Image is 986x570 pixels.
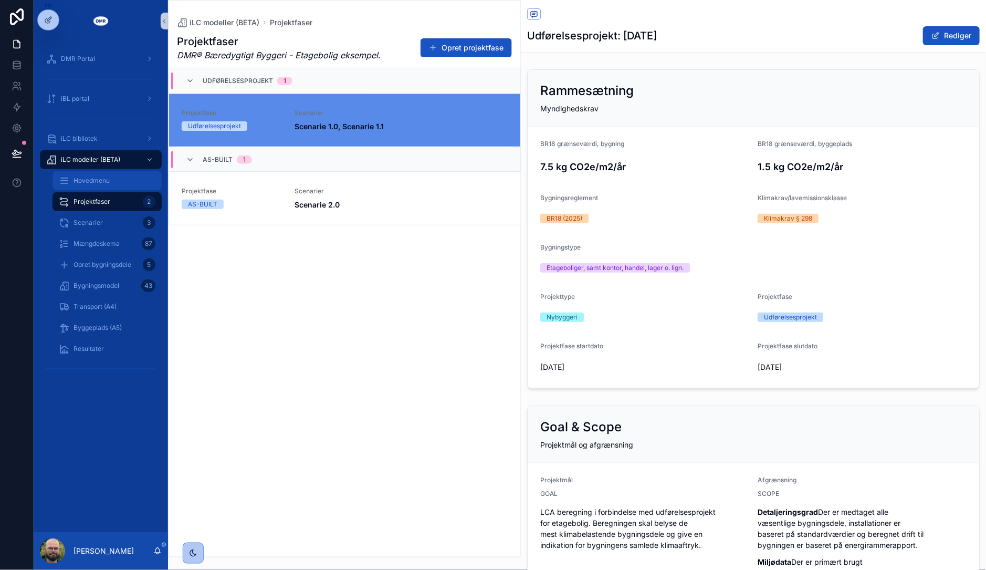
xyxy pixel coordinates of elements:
[547,263,684,273] div: Etageboliger, samt kontor, handel, lager o. lign.
[53,234,162,253] a: Mængdeskema87
[74,240,120,248] span: Mængdeskema
[758,558,791,567] strong: Miljødata
[177,34,381,49] h1: Projektfaser
[74,198,110,206] span: Projektfaser
[270,17,312,28] a: Projektfaser
[758,342,817,350] span: Projektfase slutdato
[61,55,95,63] span: DMR Portal
[40,129,162,148] a: iLC bibliotek
[295,122,384,131] strong: Scenarie 1.0, Scenarie 1.1
[295,109,508,117] span: Scenarier
[61,134,98,143] span: iLC bibliotek
[53,171,162,190] a: Hovedmenu
[758,506,967,551] p: Der er medtaget alle væsentlige bygningsdele, installationer er baseret på standardværdier og ber...
[74,345,104,353] span: Resultater
[243,156,246,164] div: 1
[40,49,162,68] a: DMR Portal
[540,243,581,251] span: Bygningstype
[540,293,575,300] span: Projekttype
[53,339,162,358] a: Resultater
[40,89,162,108] a: iBL portal
[540,194,598,202] span: Bygningsreglement
[53,192,162,211] a: Projektfaser2
[764,214,812,223] div: Klimakrav § 298
[764,313,817,322] div: Udførelsesprojekt
[182,187,282,195] span: Projektfase
[188,121,241,131] div: Udførelsesprojekt
[540,490,558,498] span: GOAL
[540,82,634,99] h2: Rammesætning
[547,313,578,322] div: Nybyggeri
[92,13,109,29] img: App logo
[758,140,852,148] span: BR18 grænseværdi, byggeplads
[40,150,162,169] a: iLC modeller (BETA)
[758,490,779,498] span: SCOPE
[421,38,512,57] button: Opret projektfase
[758,507,818,516] strong: Detaljeringsgrad
[284,77,286,85] div: 1
[190,17,259,28] span: iLC modeller (BETA)
[540,342,603,350] span: Projektfase startdato
[74,282,119,290] span: Bygningsmodel
[143,216,155,229] div: 3
[540,140,624,148] span: BR18 grænseværdi, bygning
[540,160,749,174] h4: 7.5 kg CO2e/m2/år
[141,279,155,292] div: 43
[540,104,599,113] span: Myndighedskrav
[53,255,162,274] a: Opret bygningsdele5
[61,95,89,103] span: iBL portal
[177,50,378,60] em: DMR® Bæredygtigt Byggeri - Etagebolig eksempel
[53,318,162,337] a: Byggeplads (A5)
[203,156,233,164] span: AS-BUILT
[53,297,162,316] a: Transport (A4)
[188,200,217,209] div: AS-BUILT
[203,77,273,85] span: Udførelsesprojekt
[53,276,162,295] a: Bygningsmodel43
[295,187,508,195] span: Scenarier
[142,237,155,250] div: 87
[540,440,633,449] span: Projektmål og afgrænsning
[758,476,796,484] span: Afgrænsning
[74,546,134,556] p: [PERSON_NAME]
[53,213,162,232] a: Scenarier3
[143,258,155,271] div: 5
[758,194,847,202] span: Klimakrav/lavemissionsklasse
[74,303,117,311] span: Transport (A4)
[143,195,155,208] div: 2
[758,160,967,174] h4: 1.5 kg CO2e/m2/år
[540,362,749,372] span: [DATE]
[758,293,792,300] span: Projektfase
[295,200,340,209] strong: Scenarie 2.0
[177,49,381,61] span: .
[74,324,122,332] span: Byggeplads (A5)
[758,362,967,372] span: [DATE]
[547,214,582,223] div: BR18 (2025)
[527,28,657,43] h1: Udførelsesprojekt: [DATE]
[74,261,131,269] span: Opret bygningsdele
[74,177,110,185] span: Hovedmenu
[34,42,168,391] div: scrollable content
[540,476,573,484] span: Projektmål
[169,172,520,225] a: ProjektfaseAS-BUILTScenarierScenarie 2.0
[540,419,622,436] h2: Goal & Scope
[169,94,520,147] a: ProjektfaseUdførelsesprojektScenarierScenarie 1.0, Scenarie 1.1
[182,109,282,117] span: Projektfase
[177,17,259,28] a: iLC modeller (BETA)
[61,156,120,164] span: iLC modeller (BETA)
[74,219,103,227] span: Scenarier
[923,26,980,45] button: Rediger
[540,506,749,551] p: LCA beregning i forbindelse med udførelsesprojekt for etagebolig. Beregningen skal belyse de mest...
